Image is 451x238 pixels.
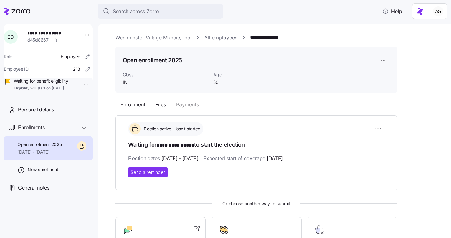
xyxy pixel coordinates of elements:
[115,200,397,207] span: Or choose another way to submit
[18,141,62,148] span: Open enrollment 2025
[123,56,182,64] h1: Open enrollment 2025
[433,6,443,16] img: 5fc55c57e0610270ad857448bea2f2d5
[377,5,407,18] button: Help
[204,34,237,42] a: All employees
[267,154,283,162] span: [DATE]
[128,141,384,149] h1: Waiting for to start the election
[18,124,44,131] span: Enrollments
[120,102,145,107] span: Enrollment
[128,154,198,162] span: Election dates
[28,166,58,173] span: New enrollment
[18,106,54,114] span: Personal details
[4,66,29,72] span: Employee ID
[155,102,166,107] span: Files
[27,37,49,43] span: d45d8667
[18,149,62,155] span: [DATE] - [DATE]
[382,8,402,15] span: Help
[176,102,199,107] span: Payments
[14,86,68,91] span: Eligibility will start on [DATE]
[113,8,163,15] span: Search across Zorro...
[161,154,198,162] span: [DATE] - [DATE]
[61,53,80,60] span: Employee
[73,66,80,72] span: 213
[213,72,276,78] span: Age
[7,34,14,39] span: E D
[14,78,68,84] span: Waiting for benefit eligibility
[123,72,208,78] span: Class
[203,154,283,162] span: Expected start of coverage
[123,79,208,85] span: IN
[98,4,223,19] button: Search across Zorro...
[128,167,168,177] button: Send a reminder
[4,53,12,60] span: Role
[142,126,200,132] span: Election active: Hasn't started
[131,169,165,175] span: Send a reminder
[115,34,192,42] a: Westminster Village Muncie, Inc.
[213,79,276,85] span: 50
[18,184,49,192] span: General notes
